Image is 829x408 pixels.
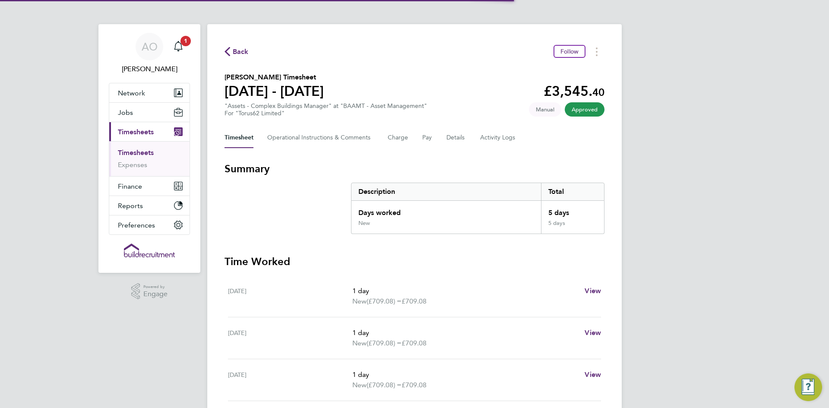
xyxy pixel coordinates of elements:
span: View [585,287,601,295]
span: (£709.08) = [367,297,402,305]
p: 1 day [352,370,578,380]
span: New [352,338,367,348]
span: This timesheet was manually created. [529,102,561,117]
div: Timesheets [109,141,190,176]
p: 1 day [352,286,578,296]
app-decimal: £3,545. [544,83,604,99]
span: New [352,296,367,307]
a: View [585,370,601,380]
span: Reports [118,202,143,210]
span: New [352,380,367,390]
button: Timesheets Menu [589,45,604,58]
button: Jobs [109,103,190,122]
div: 5 days [541,201,604,220]
p: 1 day [352,328,578,338]
nav: Main navigation [98,24,200,273]
a: View [585,328,601,338]
div: [DATE] [228,286,352,307]
span: AO [142,41,158,52]
button: Finance [109,177,190,196]
span: This timesheet has been approved. [565,102,604,117]
span: View [585,370,601,379]
button: Engage Resource Center [794,373,822,401]
span: Follow [560,47,579,55]
span: Network [118,89,145,97]
a: Powered byEngage [131,283,168,300]
span: £709.08 [402,381,427,389]
button: Charge [388,127,408,148]
div: [DATE] [228,370,352,390]
span: Finance [118,182,142,190]
h3: Summary [225,162,604,176]
span: 1 [180,36,191,46]
button: Pay [422,127,433,148]
div: Total [541,183,604,200]
h2: [PERSON_NAME] Timesheet [225,72,324,82]
div: Summary [351,183,604,234]
span: £709.08 [402,339,427,347]
a: Go to home page [109,244,190,257]
button: Details [446,127,466,148]
button: Reports [109,196,190,215]
div: New [358,220,370,227]
div: "Assets - Complex Buildings Manager" at "BAAMT - Asset Management" [225,102,427,117]
div: Days worked [351,201,541,220]
a: Timesheets [118,149,154,157]
a: AO[PERSON_NAME] [109,33,190,74]
button: Operational Instructions & Comments [267,127,374,148]
button: Back [225,46,249,57]
img: buildrec-logo-retina.png [124,244,175,257]
span: Engage [143,291,168,298]
button: Follow [554,45,585,58]
span: Timesheets [118,128,154,136]
a: Expenses [118,161,147,169]
span: Back [233,47,249,57]
div: [DATE] [228,328,352,348]
h3: Time Worked [225,255,604,269]
span: Powered by [143,283,168,291]
span: (£709.08) = [367,339,402,347]
a: View [585,286,601,296]
span: £709.08 [402,297,427,305]
span: View [585,329,601,337]
button: Timesheet [225,127,253,148]
button: Timesheets [109,122,190,141]
span: Preferences [118,221,155,229]
div: For "Torus62 Limited" [225,110,427,117]
span: 40 [592,86,604,98]
h1: [DATE] - [DATE] [225,82,324,100]
div: Description [351,183,541,200]
span: Alyssa O'brien-Ewart [109,64,190,74]
span: (£709.08) = [367,381,402,389]
button: Preferences [109,215,190,234]
div: 5 days [541,220,604,234]
a: 1 [170,33,187,60]
span: Jobs [118,108,133,117]
button: Activity Logs [480,127,516,148]
button: Network [109,83,190,102]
